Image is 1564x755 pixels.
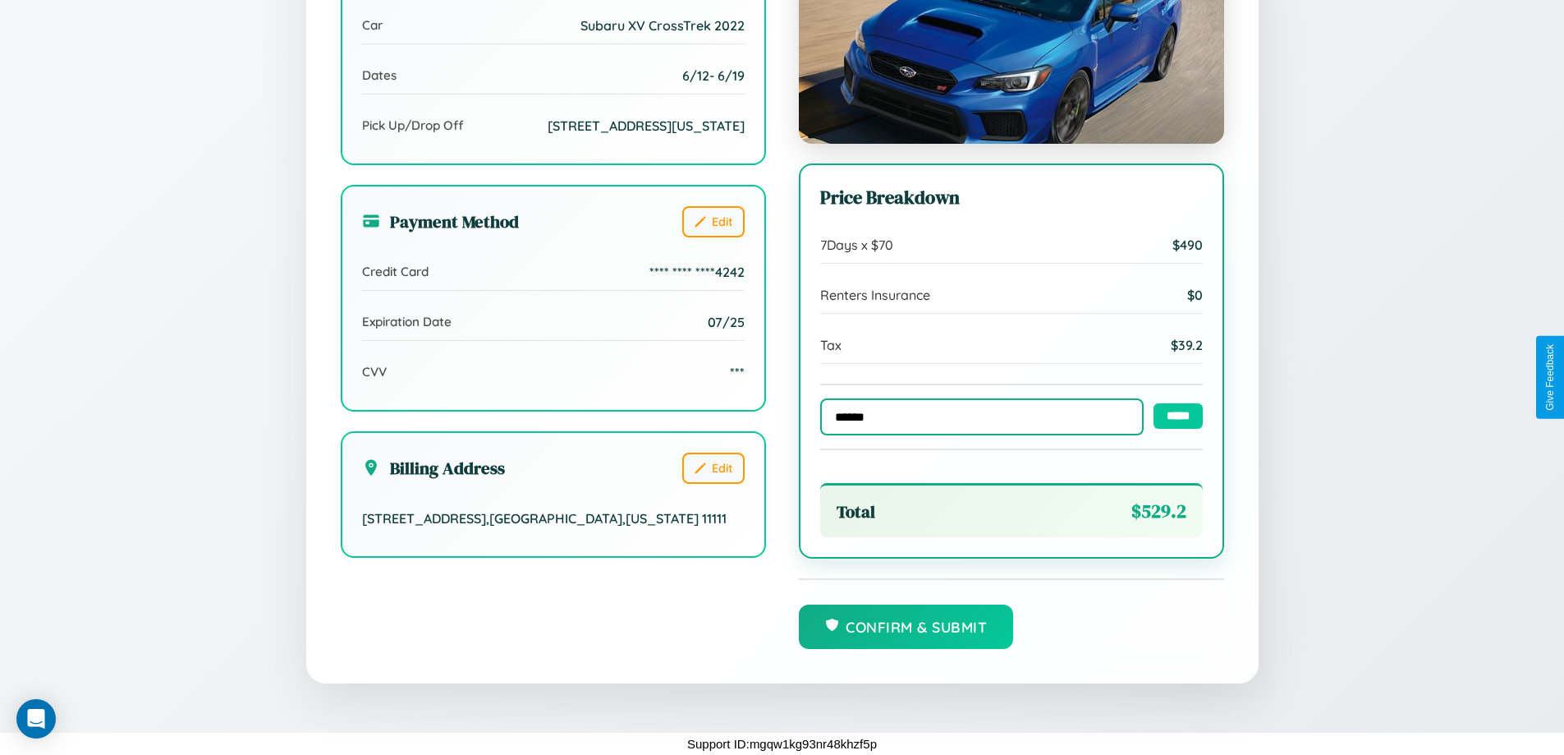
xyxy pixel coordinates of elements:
h3: Price Breakdown [820,185,1203,210]
button: Edit [682,206,745,237]
span: Tax [820,337,842,353]
h3: Payment Method [362,209,519,233]
span: 7 Days x $ 70 [820,237,893,253]
h3: Billing Address [362,456,505,480]
span: 6 / 12 - 6 / 19 [682,67,745,84]
span: Pick Up/Drop Off [362,117,464,133]
span: Subaru XV CrossTrek 2022 [580,17,745,34]
span: [STREET_ADDRESS] , [GEOGRAPHIC_DATA] , [US_STATE] 11111 [362,510,727,527]
p: Support ID: mgqw1kg93nr48khzf5p [687,733,877,755]
div: Open Intercom Messenger [16,699,56,739]
button: Edit [682,453,745,484]
span: Total [837,499,875,523]
span: $ 529.2 [1131,499,1186,524]
button: Confirm & Submit [799,605,1014,649]
span: Expiration Date [362,314,452,329]
span: Car [362,17,383,33]
span: $ 490 [1172,237,1203,253]
span: $ 0 [1187,287,1203,303]
span: CVV [362,364,387,380]
span: Renters Insurance [820,287,930,303]
span: Dates [362,67,397,83]
span: 07/25 [708,314,745,330]
span: Credit Card [362,264,429,279]
span: [STREET_ADDRESS][US_STATE] [548,117,745,134]
span: $ 39.2 [1171,337,1203,353]
div: Give Feedback [1544,344,1556,411]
